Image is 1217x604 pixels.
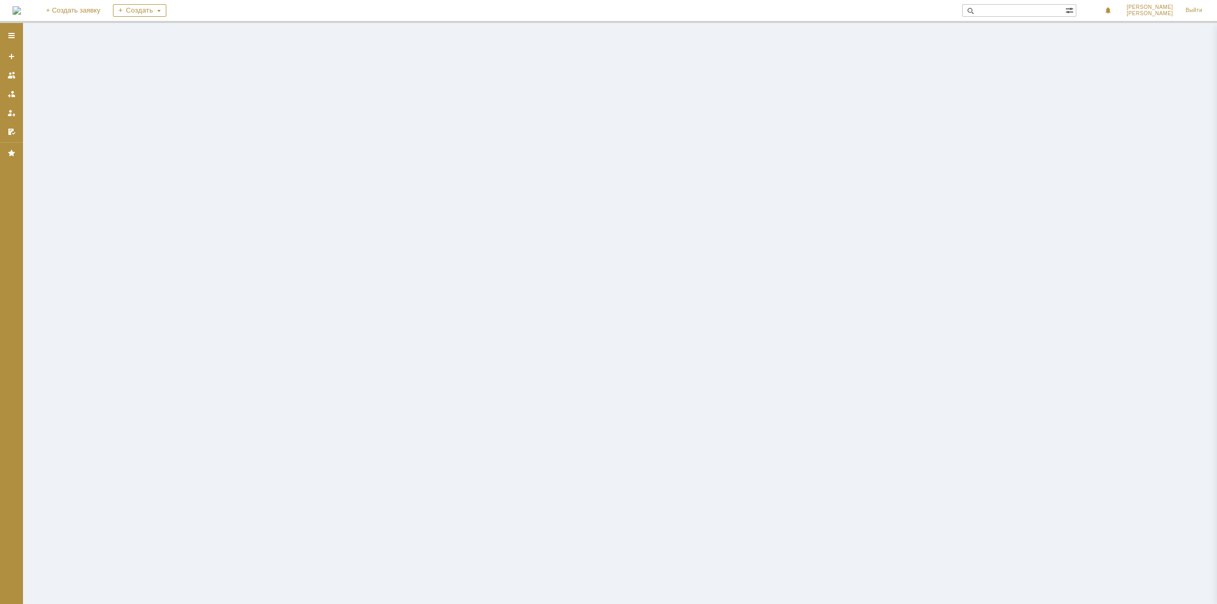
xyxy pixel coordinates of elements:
div: Создать [113,4,166,17]
span: [PERSON_NAME] [1127,4,1173,10]
a: Мои согласования [3,123,20,140]
a: Заявки в моей ответственности [3,86,20,102]
a: Перейти на домашнюю страницу [13,6,21,15]
a: Заявки на командах [3,67,20,84]
a: Мои заявки [3,105,20,121]
a: Создать заявку [3,48,20,65]
img: logo [13,6,21,15]
span: [PERSON_NAME] [1127,10,1173,17]
span: Расширенный поиск [1065,5,1076,15]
